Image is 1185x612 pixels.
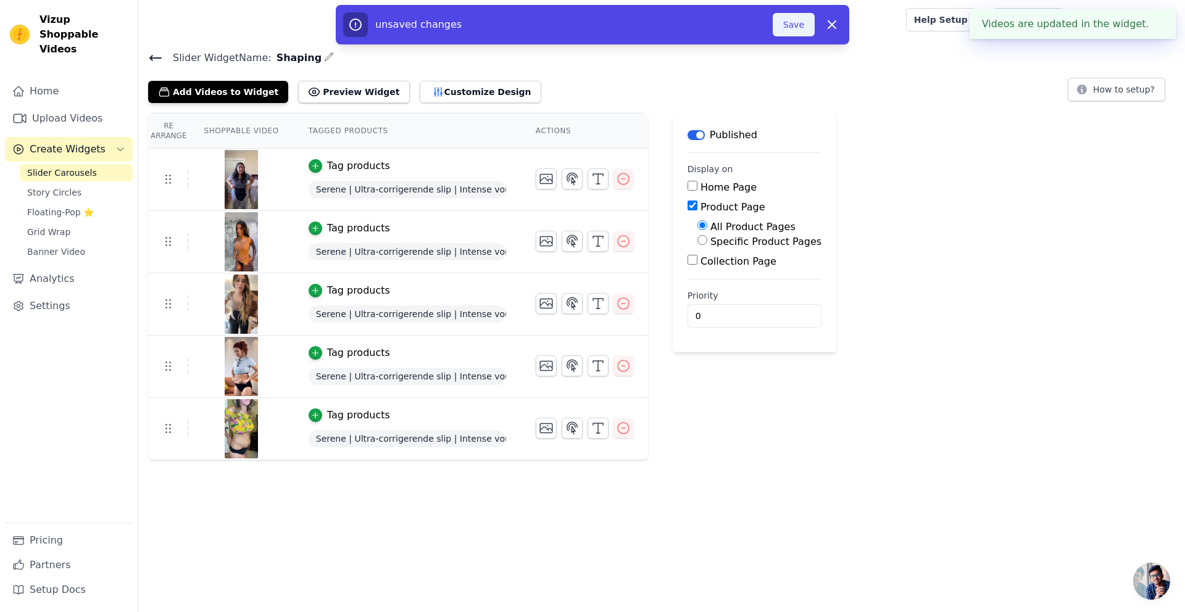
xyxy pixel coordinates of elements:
span: Slider Widget Name: [163,51,272,65]
button: Change Thumbnail [536,168,557,189]
span: Slider Carousels [27,167,97,179]
a: Banner Video [20,243,133,260]
button: Customize Design [420,81,541,103]
span: Grid Wrap [27,226,70,238]
span: Story Circles [27,186,81,199]
a: Analytics [5,267,133,291]
div: Tag products [327,221,390,236]
button: Change Thumbnail [536,418,557,439]
img: tn-19d56790edb141a8b27a3de5860e3593.png [224,337,259,396]
button: Change Thumbnail [536,355,557,376]
a: Settings [5,294,133,318]
th: Tagged Products [294,114,521,149]
a: Slider Carousels [20,164,133,181]
th: Actions [521,114,648,149]
button: Preview Widget [298,81,409,103]
div: Tag products [327,345,390,360]
button: Create Widgets [5,137,133,162]
button: Tag products [309,221,390,236]
span: unsaved changes [375,19,462,30]
img: tn-ab4768237c584b0e89e55ac21eaf3b9b.png [224,212,259,271]
button: How to setup? [1068,78,1165,101]
label: Collection Page [701,255,776,267]
button: Save [773,13,815,36]
button: Change Thumbnail [536,231,557,252]
label: All Product Pages [710,221,796,233]
p: Published [710,128,757,143]
img: tn-2e5bbd11cdc44e7884907b07b530b8d5.png [224,275,259,334]
a: How to setup? [1068,86,1165,98]
div: Edit Name [324,49,334,66]
span: Create Widgets [30,142,106,157]
span: Serene | Ultra-corrigerende slip | Intense vormgeving [309,430,506,447]
span: Serene | Ultra-corrigerende slip | Intense vormgeving [309,368,506,385]
a: Pricing [5,528,133,553]
a: Story Circles [20,184,133,201]
th: Re Arrange [148,114,189,149]
label: Product Page [701,201,765,213]
button: Change Thumbnail [536,293,557,314]
label: Priority [688,289,821,302]
a: Partners [5,553,133,577]
span: Banner Video [27,246,85,258]
span: Serene | Ultra-corrigerende slip | Intense vormgeving [309,305,506,323]
span: Shaping [272,51,322,65]
th: Shoppable Video [189,114,293,149]
button: Tag products [309,283,390,298]
span: Floating-Pop ⭐ [27,206,94,218]
div: Tag products [327,408,390,423]
legend: Display on [688,163,733,175]
img: tn-28ee7694ffb24c36a33fe692be381761.png [224,399,259,458]
button: Add Videos to Widget [148,81,288,103]
a: Home [5,79,133,104]
a: Setup Docs [5,577,133,602]
a: Floating-Pop ⭐ [20,204,133,221]
button: Tag products [309,159,390,173]
button: Tag products [309,408,390,423]
a: Grid Wrap [20,223,133,241]
div: Tag products [327,159,390,173]
label: Specific Product Pages [710,236,821,247]
button: Tag products [309,345,390,360]
div: Open de chat [1133,563,1170,600]
div: Tag products [327,283,390,298]
span: Serene | Ultra-corrigerende slip | Intense vormgeving [309,181,506,198]
img: tn-2ccab8c9887e496db68cb8788fd40d8e.png [224,150,259,209]
span: Serene | Ultra-corrigerende slip | Intense vormgeving [309,243,506,260]
label: Home Page [701,181,757,193]
a: Upload Videos [5,106,133,131]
